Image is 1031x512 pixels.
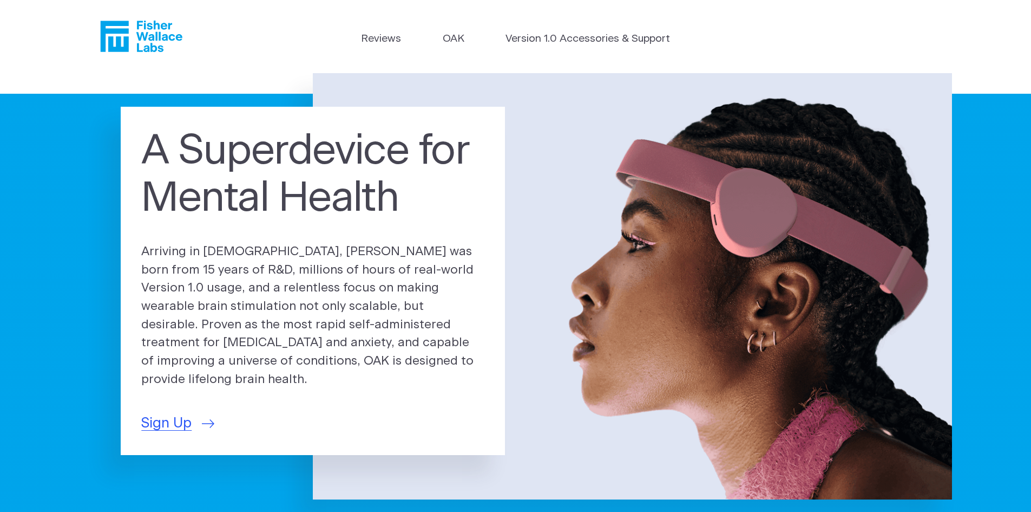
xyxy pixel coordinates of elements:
span: Sign Up [141,413,192,434]
p: Arriving in [DEMOGRAPHIC_DATA], [PERSON_NAME] was born from 15 years of R&D, millions of hours of... [141,243,484,389]
a: Version 1.0 Accessories & Support [505,31,670,47]
a: Reviews [361,31,401,47]
a: Fisher Wallace [100,21,182,52]
h1: A Superdevice for Mental Health [141,128,484,223]
a: OAK [443,31,464,47]
a: Sign Up [141,413,214,434]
